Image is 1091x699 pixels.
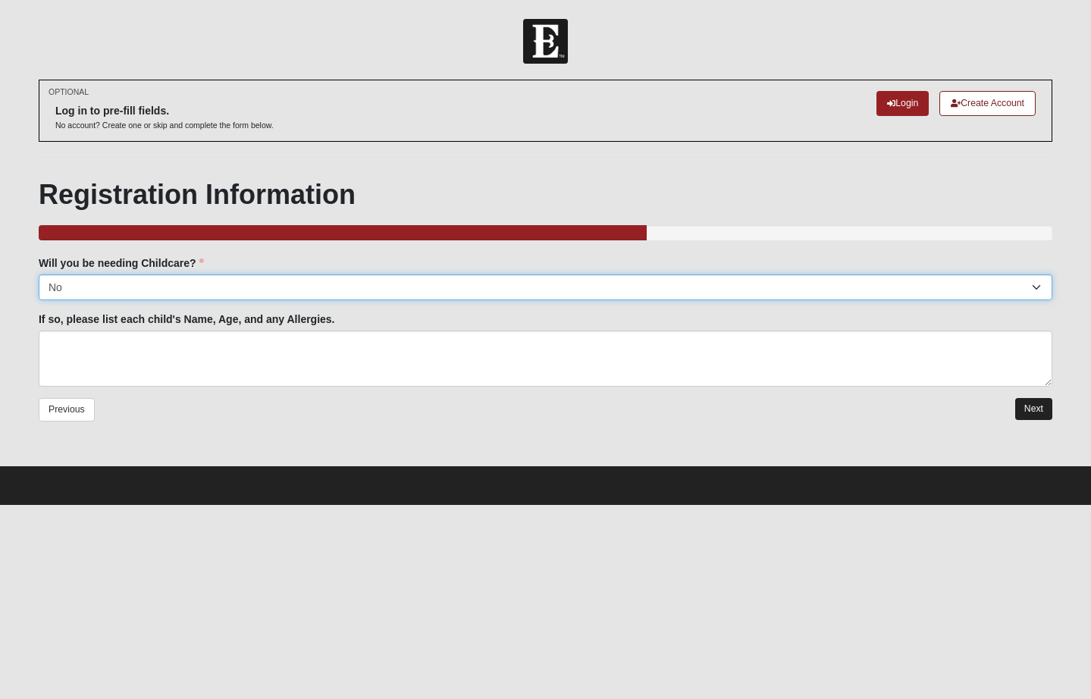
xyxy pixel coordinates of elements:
[939,91,1036,116] a: Create Account
[876,91,929,116] a: Login
[39,398,95,422] a: Previous
[523,19,568,64] img: Church of Eleven22 Logo
[55,120,274,131] p: No account? Create one or skip and complete the form below.
[39,312,335,327] label: If so, please list each child's Name, Age, and any Allergies.
[39,255,204,271] label: Will you be needing Childcare?
[39,178,1052,211] h1: Registration Information
[1015,398,1052,420] a: Next
[49,86,89,98] small: OPTIONAL
[55,105,274,118] h6: Log in to pre-fill fields.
